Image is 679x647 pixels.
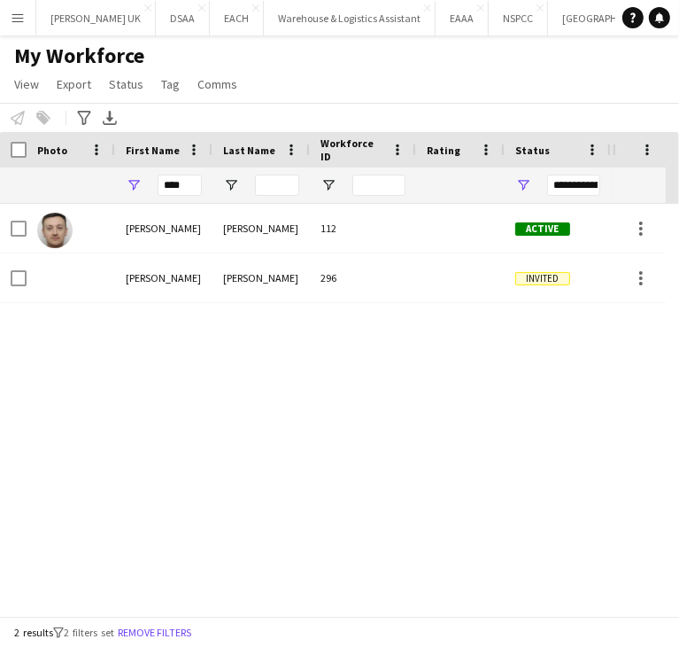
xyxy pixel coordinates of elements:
[102,73,150,96] a: Status
[156,1,210,35] button: DSAA
[158,175,202,196] input: First Name Filter Input
[115,253,212,302] div: [PERSON_NAME]
[515,222,570,236] span: Active
[109,76,143,92] span: Status
[515,144,550,157] span: Status
[427,144,460,157] span: Rating
[223,144,275,157] span: Last Name
[36,1,156,35] button: [PERSON_NAME] UK
[489,1,548,35] button: NSPCC
[210,1,264,35] button: EACH
[37,213,73,248] img: Luke Salter
[223,177,239,193] button: Open Filter Menu
[352,175,405,196] input: Workforce ID Filter Input
[126,177,142,193] button: Open Filter Menu
[154,73,187,96] a: Tag
[14,76,39,92] span: View
[64,626,114,639] span: 2 filters set
[264,1,436,35] button: Warehouse & Logistics Assistant
[190,73,244,96] a: Comms
[57,76,91,92] span: Export
[255,175,299,196] input: Last Name Filter Input
[310,253,416,302] div: 296
[50,73,98,96] a: Export
[7,73,46,96] a: View
[548,1,675,35] button: [GEOGRAPHIC_DATA]
[320,136,384,163] span: Workforce ID
[310,204,416,253] div: 112
[515,177,531,193] button: Open Filter Menu
[161,76,180,92] span: Tag
[114,623,195,643] button: Remove filters
[14,43,144,69] span: My Workforce
[115,204,212,253] div: [PERSON_NAME]
[37,144,67,157] span: Photo
[515,272,570,285] span: Invited
[436,1,489,35] button: EAAA
[212,204,310,253] div: [PERSON_NAME]
[73,107,95,129] app-action-btn: Advanced filters
[99,107,120,129] app-action-btn: Export XLSX
[197,76,237,92] span: Comms
[126,144,180,157] span: First Name
[320,177,336,193] button: Open Filter Menu
[212,253,310,302] div: [PERSON_NAME]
